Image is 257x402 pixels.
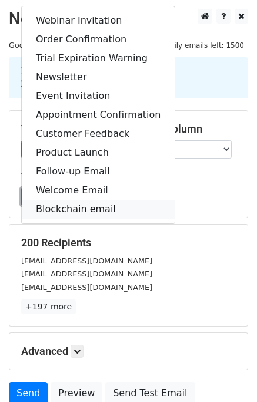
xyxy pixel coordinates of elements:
small: [EMAIL_ADDRESS][DOMAIN_NAME] [21,283,152,292]
small: Google Sheet: [9,41,76,50]
h2: New Campaign [9,9,248,29]
a: Newsletter [22,68,175,87]
div: 1. Write your email in Gmail 2. Click [12,64,245,91]
a: Trial Expiration Warning [22,49,175,68]
a: Product Launch [22,143,175,162]
a: Order Confirmation [22,30,175,49]
a: Daily emails left: 1500 [161,41,248,50]
small: [EMAIL_ADDRESS][DOMAIN_NAME] [21,269,152,278]
small: [EMAIL_ADDRESS][DOMAIN_NAME] [21,256,152,265]
a: Blockchain email [22,200,175,219]
a: Follow-up Email [22,162,175,181]
a: Customer Feedback [22,124,175,143]
h5: Advanced [21,345,236,358]
a: Webinar Invitation [22,11,175,30]
h5: Email column [138,123,236,136]
a: Appointment Confirmation [22,106,175,124]
a: Event Invitation [22,87,175,106]
span: Daily emails left: 1500 [161,39,248,52]
a: +197 more [21,299,76,314]
a: Welcome Email [22,181,175,200]
h5: 200 Recipients [21,236,236,249]
iframe: Chat Widget [198,345,257,402]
